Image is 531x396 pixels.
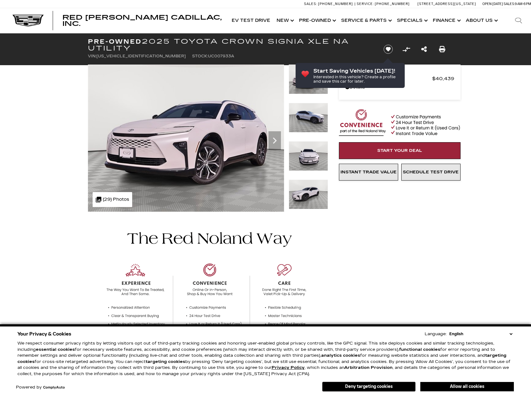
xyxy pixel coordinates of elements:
span: UC007933A [208,54,234,58]
button: Allow all cookies [420,382,514,391]
a: About Us [463,8,500,33]
a: Share this Pre-Owned 2025 Toyota Crown Signia XLE NA Utility [421,45,427,54]
a: Instant Trade Value [339,164,398,181]
span: Stock: [192,54,208,58]
img: Used 2025 White Toyota XLE image 4 [289,180,328,209]
span: Sales: [304,2,317,6]
div: Powered by [16,385,65,389]
a: Details [345,83,454,92]
span: Open [DATE] [482,2,503,6]
a: ComplyAuto [43,386,65,389]
span: [US_VEHICLE_IDENTIFICATION_NUMBER] [96,54,186,58]
button: Save vehicle [381,44,395,54]
strong: analytics cookies [321,353,360,358]
a: Service & Parts [338,8,394,33]
span: Sales: [504,2,515,6]
span: $40,439 [432,74,454,83]
span: [PHONE_NUMBER] [318,2,353,6]
a: Specials [394,8,430,33]
strong: Arbitration Provision [344,365,393,370]
img: Used 2025 White Toyota XLE image 3 [289,141,328,171]
button: Compare vehicle [402,45,411,54]
button: Deny targeting cookies [322,382,416,392]
p: We respect consumer privacy rights by letting visitors opt out of third-party tracking cookies an... [17,340,514,377]
div: Next [268,131,281,150]
span: Start Your Deal [377,148,422,153]
a: Pre-Owned [296,8,338,33]
div: Language: [425,332,447,336]
a: Red [PERSON_NAME] Cadillac, Inc. [62,14,222,27]
a: Red [PERSON_NAME] $40,439 [345,74,454,83]
h1: 2025 Toyota Crown Signia XLE NA Utility [88,38,373,52]
img: Used 2025 White Toyota XLE image 1 [88,65,284,212]
a: Service: [PHONE_NUMBER] [355,2,411,6]
span: Service: [357,2,374,6]
span: Schedule Test Drive [403,170,459,175]
a: Print this Pre-Owned 2025 Toyota Crown Signia XLE NA Utility [439,45,445,54]
span: 9 AM-6 PM [515,2,531,6]
a: Sales: [PHONE_NUMBER] [304,2,355,6]
strong: targeting cookies [17,353,506,364]
strong: essential cookies [36,347,75,352]
strong: Pre-Owned [88,38,142,45]
a: Finance [430,8,463,33]
span: VIN: [88,54,96,58]
strong: functional cookies [399,347,440,352]
a: New [273,8,296,33]
div: (29) Photos [93,192,132,207]
strong: targeting cookies [146,359,185,364]
span: Instant Trade Value [340,170,397,175]
a: Privacy Policy [272,365,305,370]
select: Language Select [448,331,514,337]
a: Schedule Test Drive [401,164,461,181]
img: Used 2025 White Toyota XLE image 2 [289,103,328,133]
a: [STREET_ADDRESS][US_STATE] [418,2,476,6]
span: [PHONE_NUMBER] [375,2,410,6]
span: Red [PERSON_NAME] [345,74,432,83]
a: EV Test Drive [229,8,273,33]
a: Start Your Deal [339,142,461,159]
img: Cadillac Dark Logo with Cadillac White Text [12,15,44,27]
img: Used 2025 White Toyota XLE image 1 [289,65,328,94]
span: Your Privacy & Cookies [17,330,71,338]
